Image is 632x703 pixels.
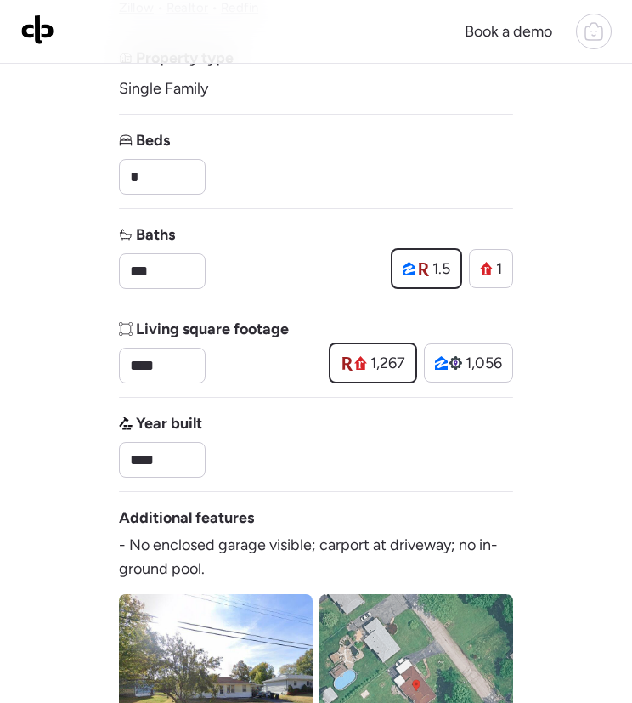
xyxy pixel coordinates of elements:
span: 1.5 [432,257,450,281]
span: Baths [136,223,175,247]
span: Book a demo [465,22,552,41]
span: Year built [136,411,202,435]
span: Additional features [119,506,254,530]
span: 1,056 [466,351,502,375]
span: - No enclosed garage visible; carport at driveway; no in-ground pool. [119,533,513,581]
img: Logo [20,14,54,45]
span: 1,267 [370,351,405,375]
span: Living square footage [136,317,289,341]
span: Single Family [119,77,208,100]
span: Beds [136,128,170,152]
span: 1 [496,257,502,281]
